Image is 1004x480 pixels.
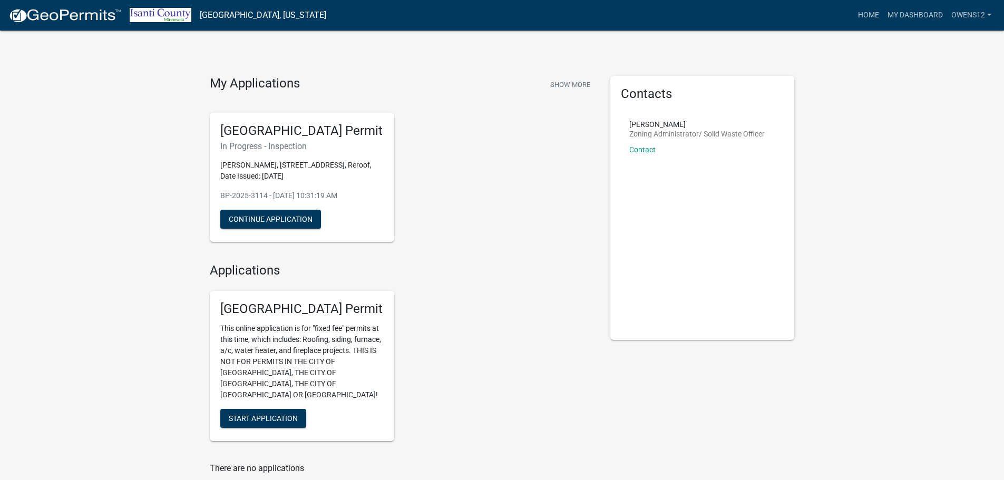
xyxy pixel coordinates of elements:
[854,5,883,25] a: Home
[210,76,300,92] h4: My Applications
[220,409,306,428] button: Start Application
[210,462,594,475] p: There are no applications
[220,160,384,182] p: [PERSON_NAME], [STREET_ADDRESS], Reroof, Date Issued: [DATE]
[621,86,784,102] h5: Contacts
[220,141,384,151] h6: In Progress - Inspection
[546,76,594,93] button: Show More
[210,263,594,278] h4: Applications
[220,123,384,139] h5: [GEOGRAPHIC_DATA] Permit
[220,323,384,400] p: This online application is for "fixed fee" permits at this time, which includes: Roofing, siding,...
[220,210,321,229] button: Continue Application
[629,130,765,138] p: Zoning Administrator/ Solid Waste Officer
[210,263,594,449] wm-workflow-list-section: Applications
[220,301,384,317] h5: [GEOGRAPHIC_DATA] Permit
[200,6,326,24] a: [GEOGRAPHIC_DATA], [US_STATE]
[883,5,947,25] a: My Dashboard
[947,5,996,25] a: owens12
[130,8,191,22] img: Isanti County, Minnesota
[220,190,384,201] p: BP-2025-3114 - [DATE] 10:31:19 AM
[229,414,298,423] span: Start Application
[629,145,656,154] a: Contact
[629,121,765,128] p: [PERSON_NAME]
